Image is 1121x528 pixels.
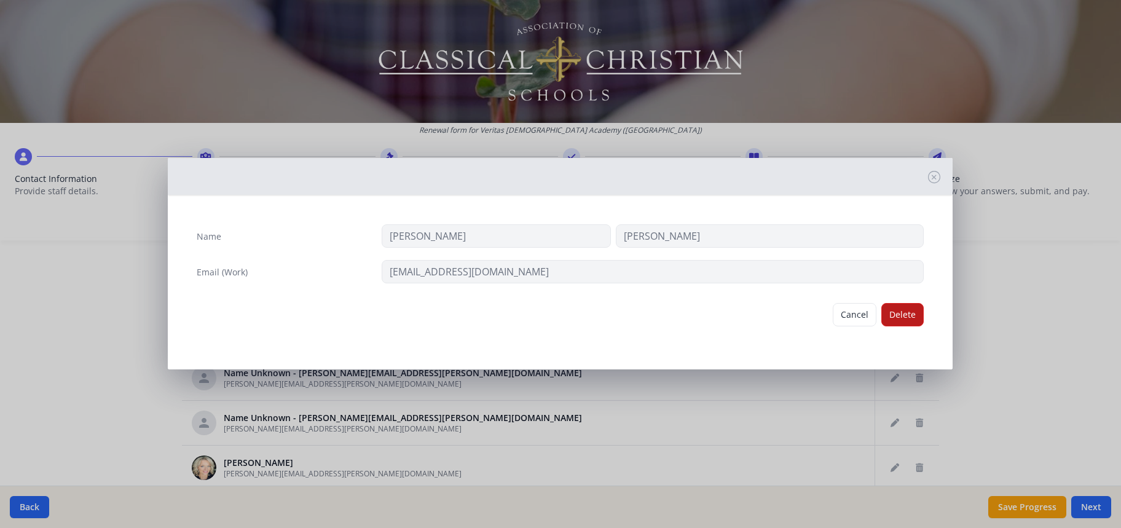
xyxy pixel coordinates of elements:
[197,266,248,278] label: Email (Work)
[382,224,611,248] input: First Name
[616,224,924,248] input: Last Name
[833,303,876,326] button: Cancel
[881,303,924,326] button: Delete
[382,260,924,283] input: contact@site.com
[197,231,221,243] label: Name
